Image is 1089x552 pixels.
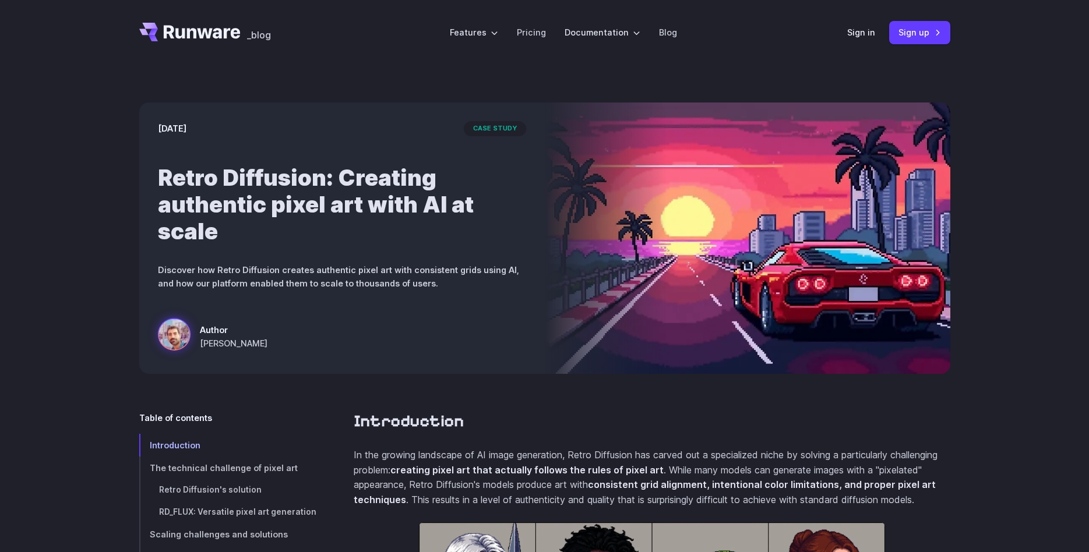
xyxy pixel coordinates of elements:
[139,479,316,501] a: Retro Diffusion's solution
[159,507,316,516] span: RD_FLUX: Versatile pixel art generation
[200,323,267,337] span: Author
[200,337,267,350] span: [PERSON_NAME]
[139,411,212,424] span: Table of contents
[139,434,316,457] a: Introduction
[889,21,950,44] a: Sign up
[150,463,298,473] span: The technical challenge of pixel art
[139,457,316,479] a: The technical challenge of pixel art
[247,23,271,41] a: _blog
[545,102,950,374] img: a red sports car on a futuristic highway with a sunset and city skyline in the background, styled...
[450,26,498,39] label: Features
[517,26,546,39] a: Pricing
[158,164,526,245] h1: Retro Diffusion: Creating authentic pixel art with AI at scale
[354,411,464,431] a: Introduction
[150,440,200,450] span: Introduction
[159,485,262,494] span: Retro Diffusion's solution
[139,23,241,41] a: Go to /
[464,121,526,136] span: case study
[139,523,316,546] a: Scaling challenges and solutions
[247,30,271,40] span: _blog
[847,26,875,39] a: Sign in
[158,318,267,355] a: a red sports car on a futuristic highway with a sunset and city skyline in the background, styled...
[158,122,186,135] time: [DATE]
[158,263,526,290] p: Discover how Retro Diffusion creates authentic pixel art with consistent grids using AI, and how ...
[139,501,316,523] a: RD_FLUX: Versatile pixel art generation
[565,26,640,39] label: Documentation
[354,479,936,505] strong: consistent grid alignment, intentional color limitations, and proper pixel art techniques
[150,529,288,539] span: Scaling challenges and solutions
[659,26,677,39] a: Blog
[390,464,664,476] strong: creating pixel art that actually follows the rules of pixel art
[354,448,950,507] p: In the growing landscape of AI image generation, Retro Diffusion has carved out a specialized nic...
